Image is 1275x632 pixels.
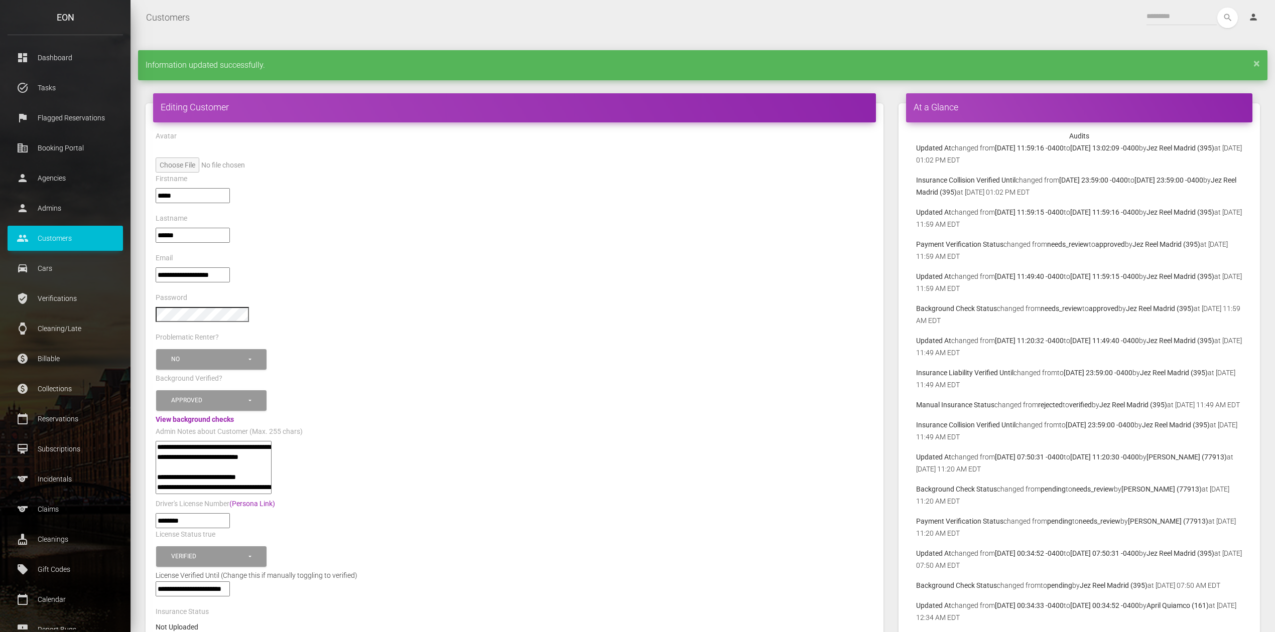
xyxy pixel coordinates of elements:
[156,174,187,184] label: Firstname
[161,101,868,113] h4: Editing Customer
[1041,304,1082,312] b: needs_review
[916,549,951,557] b: Updated At
[156,293,187,303] label: Password
[229,500,275,508] a: (Persona Link)
[995,601,1064,609] b: [DATE] 00:34:33 -0400
[156,427,303,437] label: Admin Notes about Customer (Max. 255 chars)
[1121,485,1202,493] b: [PERSON_NAME] (77913)
[8,45,123,70] a: dashboard Dashboard
[8,286,123,311] a: verified_user Verifications
[916,547,1242,571] p: changed from to by at [DATE] 07:50 AM EDT
[1070,601,1139,609] b: [DATE] 00:34:52 -0400
[156,333,219,343] label: Problematic Renter?
[1128,517,1208,525] b: [PERSON_NAME] (77913)
[138,50,1267,80] div: Information updated successfully.
[8,105,123,130] a: flag Flagged Reservations
[995,272,1064,280] b: [DATE] 11:49:40 -0400
[1072,485,1114,493] b: needs_review
[1038,401,1063,409] b: rejected
[916,599,1242,623] p: changed from to by at [DATE] 12:34 AM EDT
[15,321,115,336] p: Cleaning/Late
[15,140,115,155] p: Booking Portal
[1069,401,1092,409] b: verified
[1253,60,1260,66] a: ×
[8,587,123,612] a: calendar_today Calendar
[916,401,994,409] b: Manual Insurance Status
[914,101,1245,113] h4: At a Glance
[15,441,115,456] p: Subscriptions
[995,208,1064,216] b: [DATE] 11:59:15 -0400
[916,206,1242,230] p: changed from to by at [DATE] 11:59 AM EDT
[1041,485,1066,493] b: pending
[916,419,1242,443] p: changed from to by at [DATE] 11:49 AM EDT
[146,5,190,30] a: Customers
[995,549,1064,557] b: [DATE] 00:34:52 -0400
[8,75,123,100] a: task_alt Tasks
[171,355,247,364] div: No
[916,302,1242,327] p: changed from to by at [DATE] 11:59 AM EDT
[1070,208,1139,216] b: [DATE] 11:59:16 -0400
[8,196,123,221] a: person Admins
[1070,453,1139,461] b: [DATE] 11:20:30 -0400
[1132,240,1200,248] b: Jez Reel Madrid (395)
[8,557,123,582] a: local_offer Gift Codes
[171,552,247,561] div: Verified
[1146,549,1214,557] b: Jez Reel Madrid (395)
[156,214,187,224] label: Lastname
[995,337,1064,345] b: [DATE] 11:20:32 -0400
[148,569,881,581] div: License Verified Until (Change this if manually toggling to verified)
[15,50,115,65] p: Dashboard
[916,515,1242,539] p: changed from to by at [DATE] 11:20 AM EDT
[916,421,1015,429] b: Insurance Collision Verified Until
[15,231,115,246] p: Customers
[1069,132,1089,140] strong: Audits
[916,399,1242,411] p: changed from to by at [DATE] 11:49 AM EDT
[916,369,1013,377] b: Insurance Liability Verified Until
[916,451,1242,475] p: changed from to by at [DATE] 11:20 AM EDT
[156,623,198,631] strong: Not Uploaded
[1070,337,1139,345] b: [DATE] 11:49:40 -0400
[1146,208,1214,216] b: Jez Reel Madrid (395)
[995,144,1064,152] b: [DATE] 11:59:16 -0400
[15,592,115,607] p: Calendar
[1217,8,1238,28] button: search
[916,517,1003,525] b: Payment Verification Status
[1146,601,1209,609] b: April Quiamco (161)
[15,351,115,366] p: Billable
[156,374,222,384] label: Background Verified?
[15,532,115,547] p: Cleanings
[8,376,123,401] a: paid Collections
[916,453,951,461] b: Updated At
[15,261,115,276] p: Cars
[171,396,247,405] div: Approved
[1059,176,1128,184] b: [DATE] 23:59:00 -0400
[1099,401,1167,409] b: Jez Reel Madrid (395)
[156,607,209,617] label: Insurance Status
[156,546,267,567] button: Verified
[1070,144,1139,152] b: [DATE] 13:02:09 -0400
[8,466,123,492] a: sports Incidentals
[1126,304,1194,312] b: Jez Reel Madrid (395)
[916,483,1242,507] p: changed from to by at [DATE] 11:20 AM EDT
[916,579,1242,591] p: changed from to by at [DATE] 07:50 AM EDT
[1241,8,1267,28] a: person
[1066,421,1134,429] b: [DATE] 23:59:00 -0400
[15,80,115,95] p: Tasks
[15,411,115,426] p: Reservations
[916,208,951,216] b: Updated At
[916,581,997,589] b: Background Check Status
[156,530,215,540] label: License Status true
[8,226,123,251] a: people Customers
[1146,337,1214,345] b: Jez Reel Madrid (395)
[916,485,997,493] b: Background Check Status
[8,436,123,461] a: card_membership Subscriptions
[156,253,173,263] label: Email
[916,272,951,280] b: Updated At
[1146,144,1214,152] b: Jez Reel Madrid (395)
[8,316,123,341] a: watch Cleaning/Late
[8,346,123,371] a: paid Billable
[1140,369,1208,377] b: Jez Reel Madrid (395)
[916,144,951,152] b: Updated At
[916,240,1003,248] b: Payment Verification Status
[995,453,1064,461] b: [DATE] 07:50:31 -0400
